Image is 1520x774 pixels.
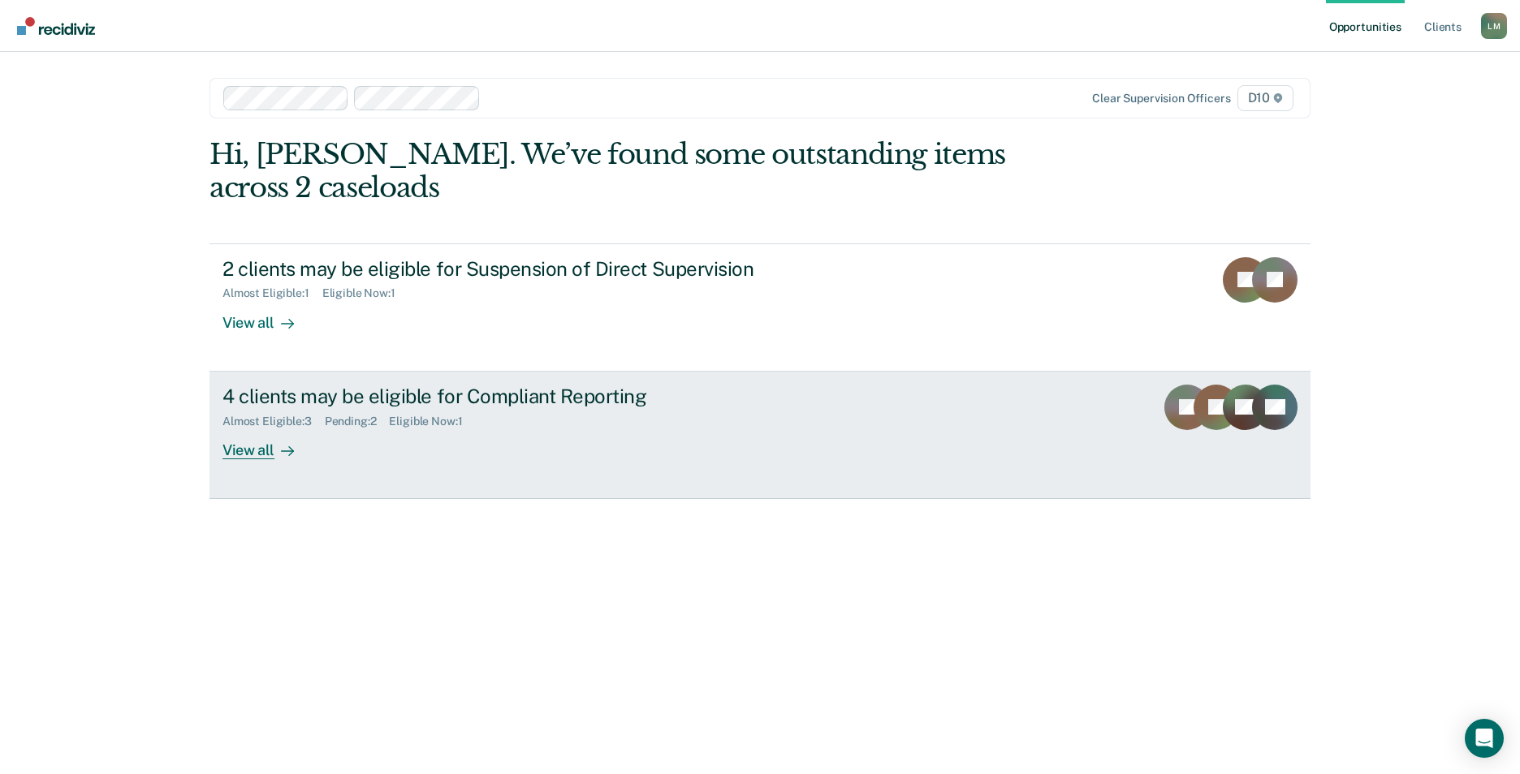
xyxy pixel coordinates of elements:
[389,415,475,428] div: Eligible Now : 1
[1481,13,1507,39] button: Profile dropdown button
[322,286,408,300] div: Eligible Now : 1
[209,138,1090,204] div: Hi, [PERSON_NAME]. We’ve found some outstanding items across 2 caseloads
[222,415,325,428] div: Almost Eligible : 3
[222,300,313,332] div: View all
[209,372,1311,499] a: 4 clients may be eligible for Compliant ReportingAlmost Eligible:3Pending:2Eligible Now:1View all
[222,385,792,408] div: 4 clients may be eligible for Compliant Reporting
[222,286,322,300] div: Almost Eligible : 1
[325,415,390,428] div: Pending : 2
[209,243,1311,372] a: 2 clients may be eligible for Suspension of Direct SupervisionAlmost Eligible:1Eligible Now:1View...
[222,257,792,281] div: 2 clients may be eligible for Suspension of Direct Supervision
[1237,85,1293,111] span: D10
[1465,719,1504,758] div: Open Intercom Messenger
[1092,92,1230,105] div: Clear supervision officers
[17,17,95,35] img: Recidiviz
[222,428,313,459] div: View all
[1481,13,1507,39] div: L M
